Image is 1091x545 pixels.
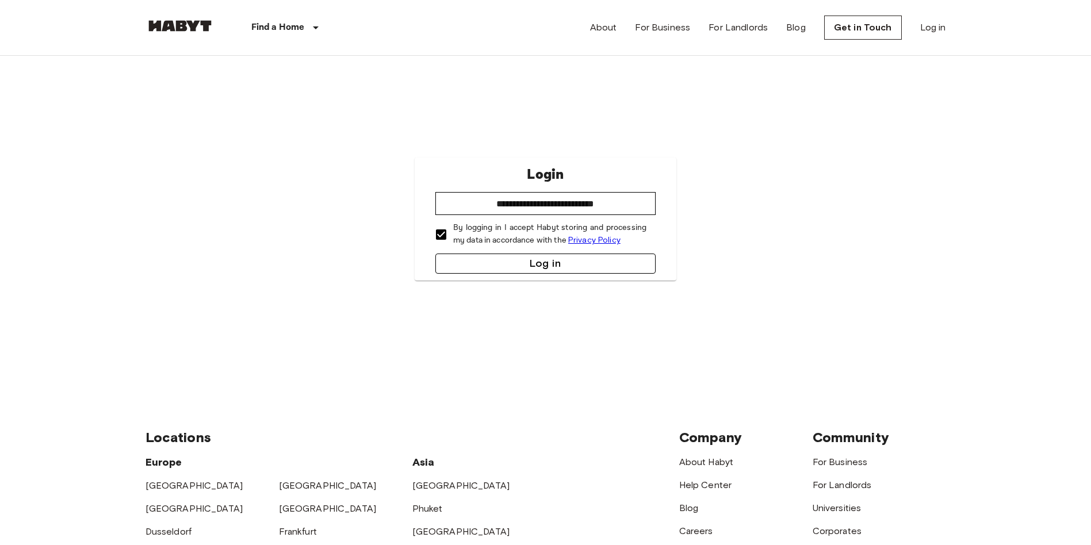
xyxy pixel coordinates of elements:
a: Frankfurt [279,526,317,537]
a: Careers [679,525,713,536]
a: Dusseldorf [146,526,192,537]
img: Habyt [146,20,215,32]
a: For Landlords [709,21,768,34]
span: Locations [146,429,211,446]
a: Privacy Policy [568,235,621,245]
span: Asia [412,456,435,469]
a: Blog [786,21,806,34]
a: Universities [813,502,862,513]
a: About [590,21,617,34]
a: For Landlords [813,479,872,490]
button: Log in [435,254,656,274]
p: Find a Home [251,21,305,34]
a: Get in Touch [824,16,902,40]
p: By logging in I accept Habyt storing and processing my data in accordance with the [453,222,646,247]
a: For Business [813,456,868,467]
a: Corporates [813,525,862,536]
span: Company [679,429,742,446]
a: About Habyt [679,456,734,467]
a: [GEOGRAPHIC_DATA] [279,503,377,514]
span: Europe [146,456,182,469]
a: [GEOGRAPHIC_DATA] [412,480,510,491]
a: Phuket [412,503,443,514]
a: Log in [920,21,946,34]
a: [GEOGRAPHIC_DATA] [146,480,243,491]
a: Blog [679,502,699,513]
a: Help Center [679,479,732,490]
a: For Business [635,21,690,34]
a: [GEOGRAPHIC_DATA] [279,480,377,491]
a: [GEOGRAPHIC_DATA] [146,503,243,514]
a: [GEOGRAPHIC_DATA] [412,526,510,537]
p: Login [527,164,564,185]
span: Community [813,429,889,446]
